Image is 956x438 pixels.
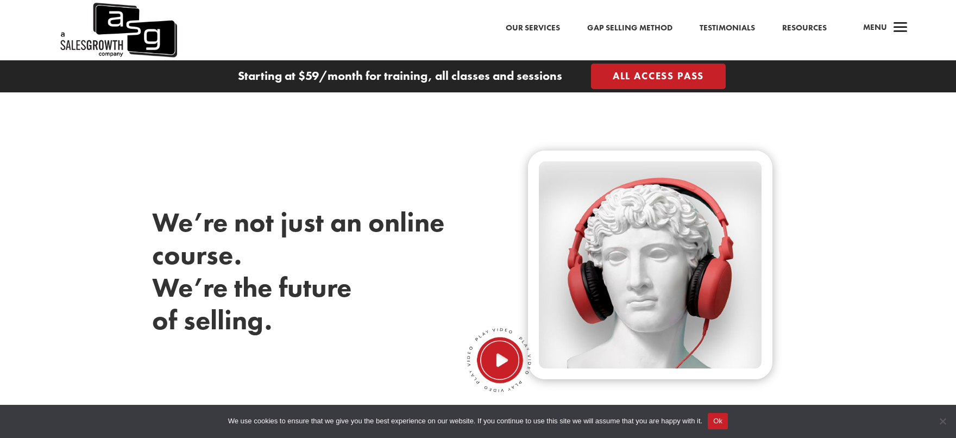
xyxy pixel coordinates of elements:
[506,21,560,35] a: Our Services
[587,21,672,35] a: Gap Selling Method
[539,161,762,368] img: headphone-statue
[152,206,460,342] h3: We’re not just an online course. We’re the future of selling.
[467,328,532,393] img: play-video-round-button.png
[937,416,948,427] span: No
[863,22,887,33] span: Menu
[228,416,702,427] span: We use cookies to ensure that we give you the best experience on our website. If you continue to ...
[708,413,728,429] button: Ok
[890,17,911,39] span: a
[700,21,755,35] a: Testimonials
[782,21,827,35] a: Resources
[591,64,726,89] a: All Access Pass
